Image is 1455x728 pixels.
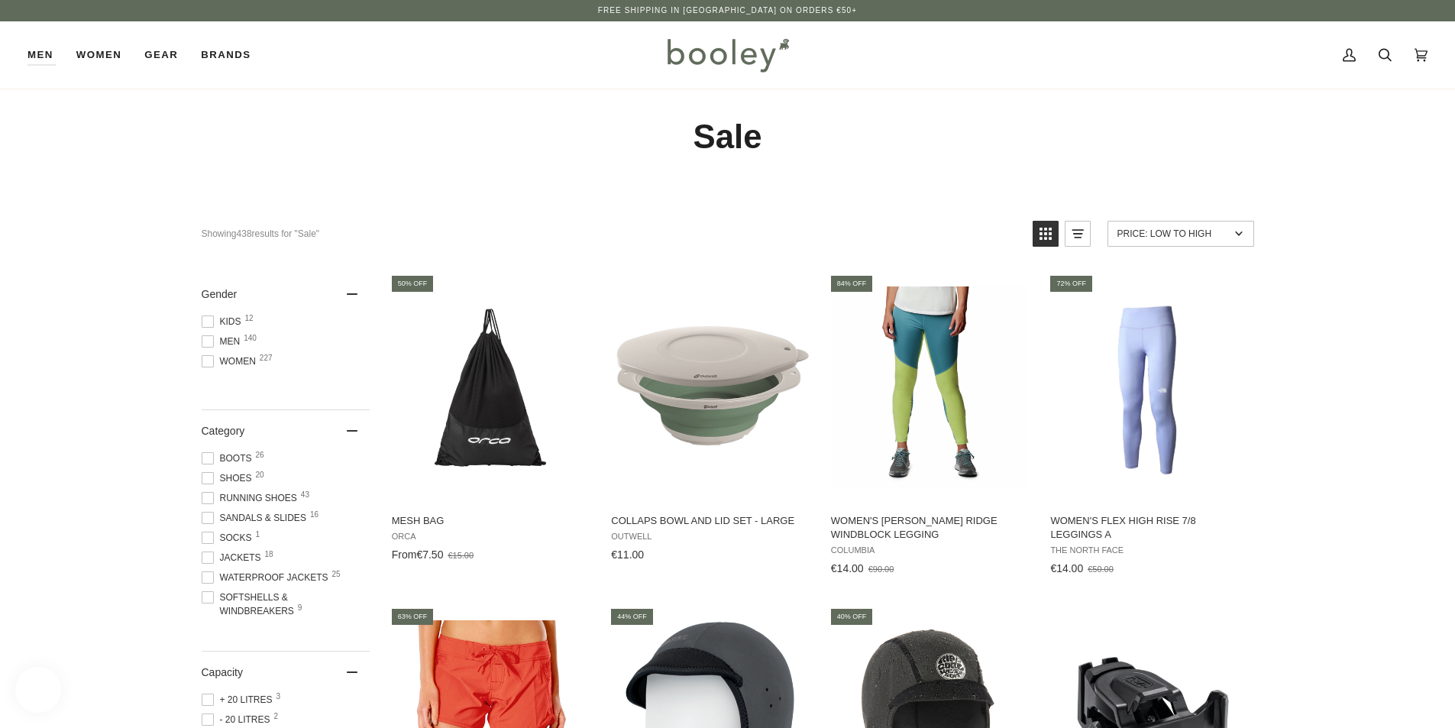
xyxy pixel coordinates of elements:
[202,471,257,485] span: Shoes
[256,531,260,539] span: 1
[298,604,302,612] span: 9
[201,47,251,63] span: Brands
[1107,221,1254,247] a: Sort options
[661,33,794,77] img: Booley
[265,551,273,558] span: 18
[1065,221,1091,247] a: View list mode
[202,221,320,247] div: Showing results for "Sale"
[202,531,257,545] span: Socks
[65,21,133,89] a: Women
[202,551,266,565] span: Jackets
[609,273,811,581] a: Collaps Bowl and Lid Set - Large
[1050,514,1248,542] span: Women's Flex High Rise 7/8 Leggings A
[611,514,809,528] span: Collaps Bowl and Lid Set - Large
[202,491,302,505] span: Running Shoes
[202,590,370,618] span: Softshells & Windbreakers
[831,276,873,292] div: 84% off
[1033,221,1059,247] a: View grid mode
[310,511,318,519] span: 16
[245,315,254,322] span: 12
[202,451,257,465] span: Boots
[1050,276,1092,292] div: 72% off
[189,21,262,89] a: Brands
[76,47,121,63] span: Women
[202,511,311,525] span: Sandals & Slides
[202,354,260,368] span: Women
[609,286,811,489] img: Outwell Collaps Bowl - Large - Booley Galway
[392,514,590,528] span: Mesh Bag
[390,273,592,581] a: Mesh Bag
[392,609,434,625] div: 63% off
[202,693,277,707] span: + 20 Litres
[868,565,894,574] span: €90.00
[392,548,417,561] span: From
[392,532,590,542] span: Orca
[611,532,809,542] span: Outwell
[831,609,873,625] div: 40% off
[1050,545,1248,555] span: The North Face
[1117,228,1230,239] span: Price: Low to High
[202,425,245,437] span: Category
[256,451,264,459] span: 26
[202,335,245,348] span: Men
[301,491,309,499] span: 43
[611,548,644,561] span: €11.00
[274,713,279,720] span: 2
[27,21,65,89] a: Men
[27,47,53,63] span: Men
[202,666,243,678] span: Capacity
[202,288,238,300] span: Gender
[237,228,252,239] b: 438
[598,5,857,17] p: Free Shipping in [GEOGRAPHIC_DATA] on Orders €50+
[416,548,443,561] span: €7.50
[448,551,474,560] span: €15.00
[829,286,1031,489] img: Women's Roffe Ridge Windblock Legging Canyon Blue / Voltage - booley
[611,609,653,625] div: 44% off
[831,514,1029,542] span: Women's [PERSON_NAME] Ridge Windblock Legging
[392,276,434,292] div: 50% off
[144,47,178,63] span: Gear
[1050,562,1083,574] span: €14.00
[202,713,275,726] span: - 20 Litres
[133,21,189,89] a: Gear
[332,571,341,578] span: 25
[202,116,1254,158] h1: Sale
[15,667,61,713] iframe: Button to open loyalty program pop-up
[831,562,864,574] span: €14.00
[256,471,264,479] span: 20
[831,545,1029,555] span: Columbia
[202,571,333,584] span: Waterproof Jackets
[260,354,273,362] span: 227
[1088,565,1114,574] span: €50.00
[276,693,281,700] span: 3
[244,335,257,342] span: 140
[829,273,1031,581] a: Women's Roffe Ridge Windblock Legging
[1048,273,1250,581] a: Women's Flex High Rise 7/8 Leggings A
[202,315,246,328] span: Kids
